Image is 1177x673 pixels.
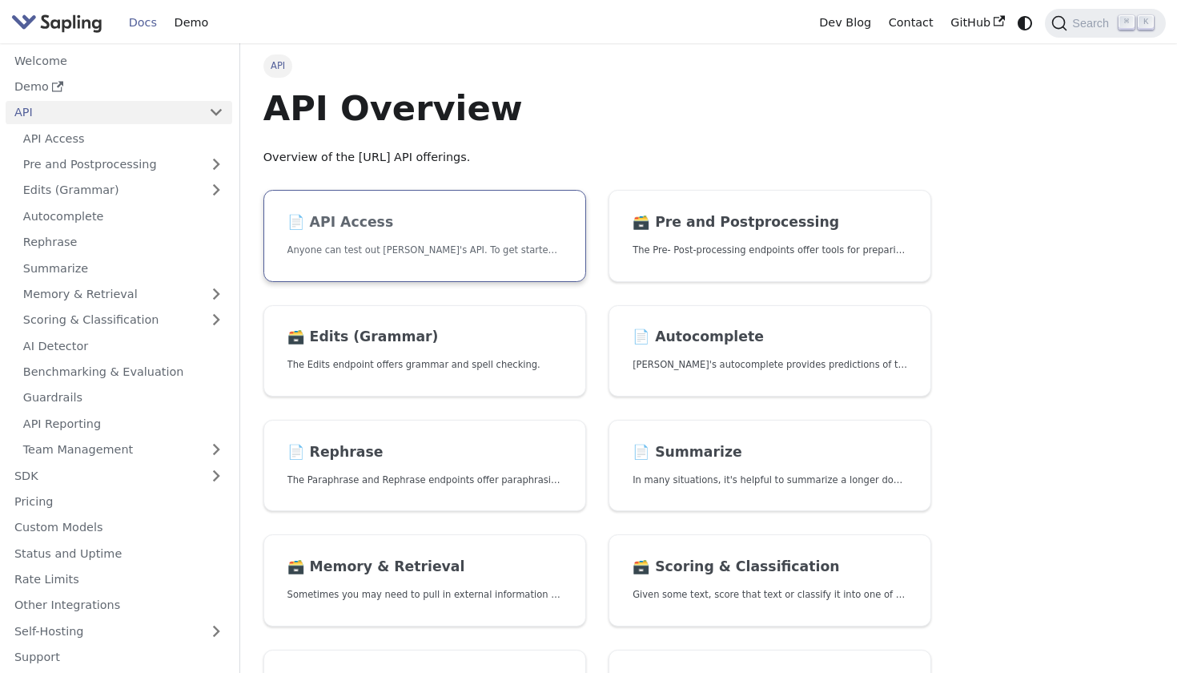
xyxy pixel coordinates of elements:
a: Pricing [6,490,232,514]
a: Guardrails [14,386,232,409]
a: Support [6,646,232,669]
a: Rate Limits [6,568,232,591]
button: Expand sidebar category 'SDK' [200,464,232,487]
a: 🗃️ Memory & RetrievalSometimes you may need to pull in external information that doesn't fit in t... [263,534,586,627]
a: 📄️ Autocomplete[PERSON_NAME]'s autocomplete provides predictions of the next few characters or words [609,305,931,397]
p: The Pre- Post-processing endpoints offer tools for preparing your text data for ingestation as we... [633,243,907,258]
p: The Edits endpoint offers grammar and spell checking. [287,357,562,373]
p: In many situations, it's helpful to summarize a longer document into a shorter, more easily diges... [633,473,907,488]
a: Demo [166,10,217,35]
p: The Paraphrase and Rephrase endpoints offer paraphrasing for particular styles. [287,473,562,488]
a: Scoring & Classification [14,308,232,332]
a: Pre and Postprocessing [14,153,232,176]
a: API Access [14,127,232,150]
button: Search (Command+K) [1045,9,1165,38]
a: Edits (Grammar) [14,179,232,202]
a: GitHub [942,10,1013,35]
a: Dev Blog [810,10,879,35]
p: Sapling's autocomplete provides predictions of the next few characters or words [633,357,907,373]
a: Status and Uptime [6,542,232,565]
h1: API Overview [263,87,931,130]
a: 🗃️ Edits (Grammar)The Edits endpoint offers grammar and spell checking. [263,305,586,397]
a: 📄️ RephraseThe Paraphrase and Rephrase endpoints offer paraphrasing for particular styles. [263,420,586,512]
kbd: K [1138,15,1154,30]
p: Anyone can test out Sapling's API. To get started with the API, simply: [287,243,562,258]
h2: Summarize [633,444,907,461]
kbd: ⌘ [1119,15,1135,30]
p: Overview of the [URL] API offerings. [263,148,931,167]
p: Sometimes you may need to pull in external information that doesn't fit in the context size of an... [287,587,562,602]
a: API [6,101,200,124]
a: 📄️ API AccessAnyone can test out [PERSON_NAME]'s API. To get started with the API, simply: [263,190,586,282]
h2: Rephrase [287,444,562,461]
a: Benchmarking & Evaluation [14,361,232,384]
a: Autocomplete [14,204,232,228]
a: Summarize [14,256,232,280]
nav: Breadcrumbs [263,54,931,77]
a: Custom Models [6,516,232,539]
a: AI Detector [14,334,232,357]
a: Team Management [14,438,232,461]
button: Switch between dark and light mode (currently system mode) [1014,11,1037,34]
h2: Autocomplete [633,328,907,346]
h2: Memory & Retrieval [287,558,562,576]
h2: API Access [287,214,562,232]
a: API Reporting [14,412,232,435]
span: Search [1067,17,1119,30]
a: Welcome [6,49,232,72]
a: Docs [120,10,166,35]
a: Other Integrations [6,594,232,617]
a: 🗃️ Scoring & ClassificationGiven some text, score that text or classify it into one of a set of p... [609,534,931,627]
a: SDK [6,464,200,487]
h2: Scoring & Classification [633,558,907,576]
button: Collapse sidebar category 'API' [200,101,232,124]
h2: Pre and Postprocessing [633,214,907,232]
img: Sapling.ai [11,11,102,34]
a: Self-Hosting [6,619,232,643]
a: Demo [6,75,232,99]
p: Given some text, score that text or classify it into one of a set of pre-specified categories. [633,587,907,602]
a: 📄️ SummarizeIn many situations, it's helpful to summarize a longer document into a shorter, more ... [609,420,931,512]
a: Rephrase [14,231,232,254]
span: API [263,54,293,77]
h2: Edits (Grammar) [287,328,562,346]
a: Memory & Retrieval [14,283,232,306]
a: Contact [880,10,942,35]
a: Sapling.ai [11,11,108,34]
a: 🗃️ Pre and PostprocessingThe Pre- Post-processing endpoints offer tools for preparing your text d... [609,190,931,282]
